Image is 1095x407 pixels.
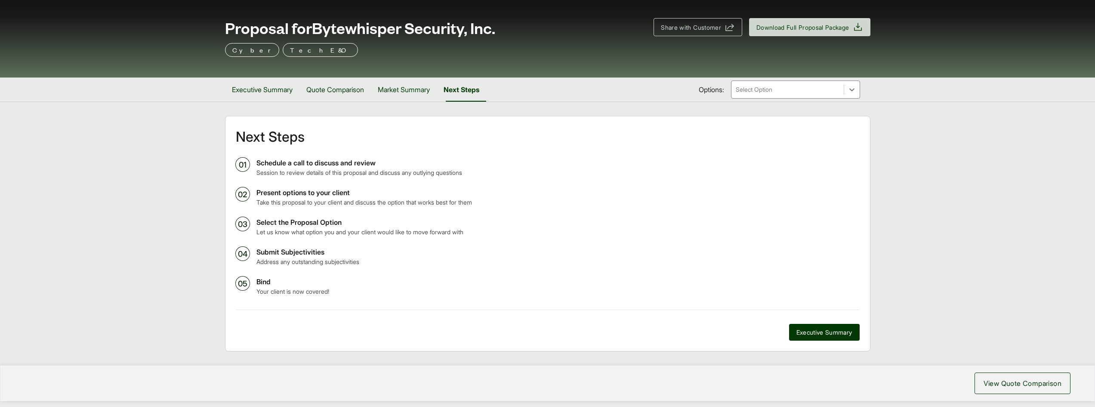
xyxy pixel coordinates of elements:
[299,78,371,102] button: Quote Comparison
[290,45,351,55] p: Tech E&O
[749,18,870,36] button: Download Full Proposal Package
[256,217,860,227] p: Select the Proposal Option
[256,227,860,236] p: Let us know what option you and your client would like to move forward with
[236,130,860,144] h2: Next Steps
[437,78,486,102] button: Next Steps
[256,287,860,296] p: Your client is now covered!
[699,84,724,95] span: Options:
[256,168,860,177] p: Session to review details of this proposal and discuss any outlying questions
[796,328,852,337] span: Executive Summary
[256,158,860,168] p: Schedule a call to discuss and review
[661,23,721,32] span: Share with Customer
[256,277,860,287] p: Bind
[256,247,860,257] p: Submit Subjectivities
[984,378,1061,388] span: View Quote Comparison
[975,373,1070,394] button: View Quote Comparison
[371,78,437,102] button: Market Summary
[225,19,495,36] span: Proposal for Bytewhisper Security, Inc.
[789,324,860,341] button: Executive Summary
[232,45,272,55] p: Cyber
[654,18,742,36] button: Share with Customer
[756,23,849,32] span: Download Full Proposal Package
[256,257,860,266] p: Address any outstanding subjectivities
[256,187,860,198] p: Present options to your client
[225,78,299,102] button: Executive Summary
[256,198,860,207] p: Take this proposal to your client and discuss the option that works best for them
